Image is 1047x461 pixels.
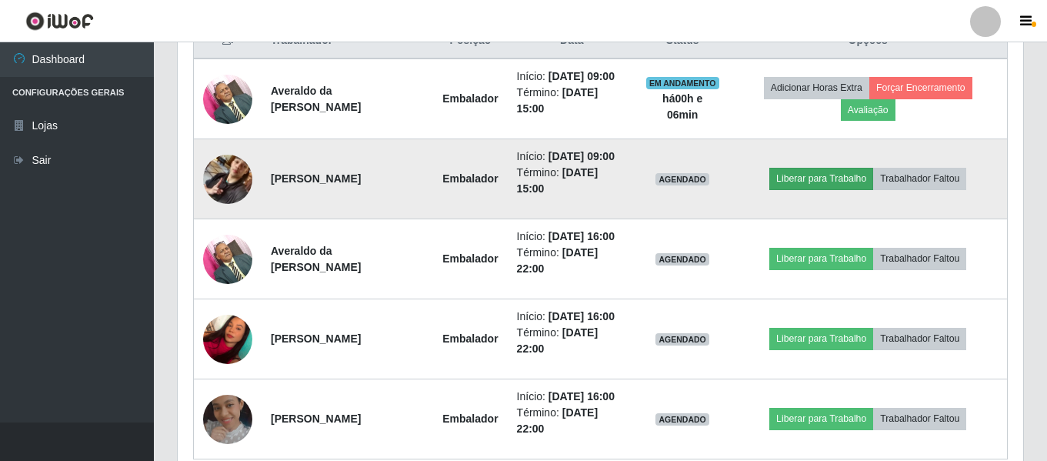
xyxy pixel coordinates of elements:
li: Término: [517,405,627,437]
button: Trabalhador Faltou [873,168,966,189]
li: Término: [517,85,627,117]
time: [DATE] 09:00 [549,150,615,162]
strong: Embalador [442,413,498,425]
strong: [PERSON_NAME] [271,172,361,185]
img: 1697117733428.jpeg [203,226,252,292]
strong: [PERSON_NAME] [271,332,361,345]
img: 1697117733428.jpeg [203,66,252,132]
time: [DATE] 16:00 [549,390,615,403]
li: Término: [517,165,627,197]
span: AGENDADO [655,333,709,346]
img: 1733797233446.jpeg [203,395,252,444]
li: Término: [517,245,627,277]
span: AGENDADO [655,253,709,266]
li: Início: [517,229,627,245]
img: 1746137035035.jpeg [203,135,252,223]
button: Avaliação [841,99,895,121]
time: [DATE] 09:00 [549,70,615,82]
strong: Averaldo da [PERSON_NAME] [271,245,361,273]
span: AGENDADO [655,173,709,185]
li: Término: [517,325,627,357]
button: Trabalhador Faltou [873,328,966,349]
button: Liberar para Trabalho [769,408,873,429]
strong: Embalador [442,332,498,345]
time: [DATE] 16:00 [549,230,615,242]
img: CoreUI Logo [25,12,94,31]
button: Adicionar Horas Extra [764,77,869,99]
button: Trabalhador Faltou [873,248,966,269]
li: Início: [517,68,627,85]
span: EM ANDAMENTO [646,77,719,89]
img: 1733184056200.jpeg [203,306,252,372]
button: Liberar para Trabalho [769,168,873,189]
button: Trabalhador Faltou [873,408,966,429]
button: Forçar Encerramento [869,77,972,99]
button: Liberar para Trabalho [769,328,873,349]
strong: Embalador [442,92,498,105]
strong: Averaldo da [PERSON_NAME] [271,85,361,113]
span: AGENDADO [655,413,709,426]
strong: [PERSON_NAME] [271,413,361,425]
strong: Embalador [442,172,498,185]
li: Início: [517,149,627,165]
li: Início: [517,389,627,405]
button: Liberar para Trabalho [769,248,873,269]
time: [DATE] 16:00 [549,310,615,322]
li: Início: [517,309,627,325]
strong: há 00 h e 06 min [662,92,702,121]
strong: Embalador [442,252,498,265]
